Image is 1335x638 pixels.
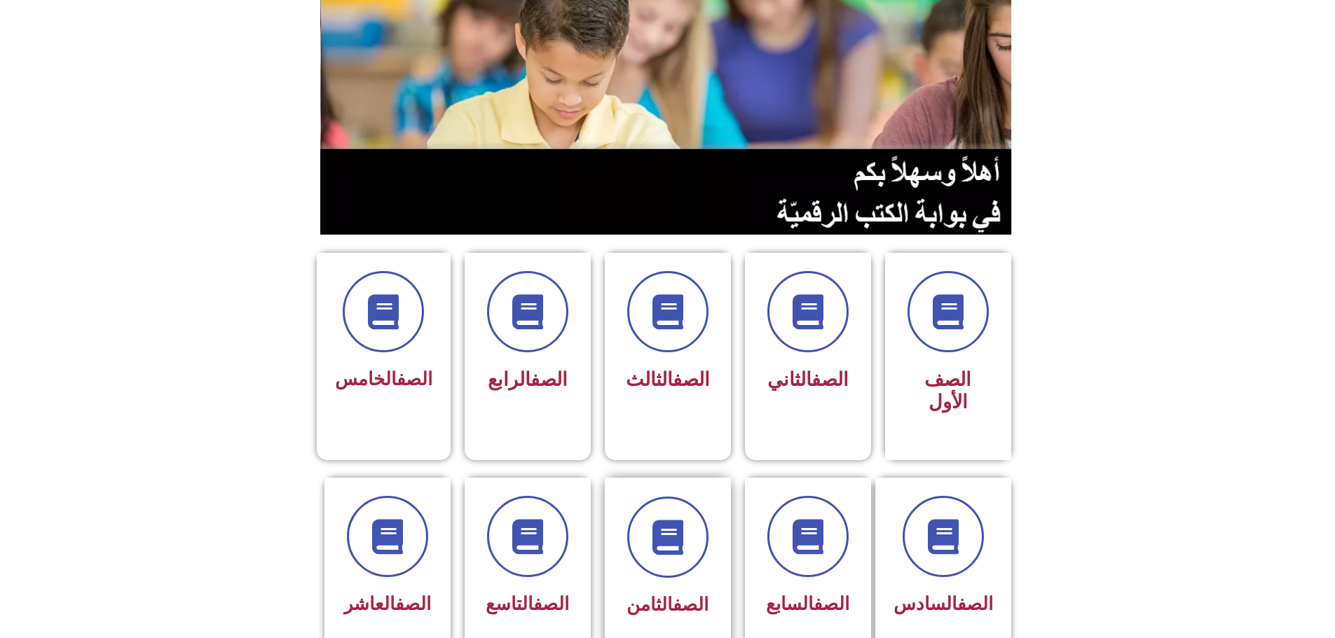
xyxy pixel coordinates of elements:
[767,368,849,391] span: الثاني
[533,593,569,614] a: الصف
[814,593,849,614] a: الصف
[626,368,710,391] span: الثالث
[395,593,431,614] a: الصف
[486,593,569,614] span: التاسع
[673,594,708,615] a: الصف
[488,368,568,391] span: الرابع
[530,368,568,391] a: الصف
[924,368,971,413] span: الصف الأول
[673,368,710,391] a: الصف
[957,593,993,614] a: الصف
[397,368,432,389] a: الصف
[627,594,708,615] span: الثامن
[335,368,432,389] span: الخامس
[812,368,849,391] a: الصف
[344,593,431,614] span: العاشر
[766,593,849,614] span: السابع
[894,593,993,614] span: السادس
